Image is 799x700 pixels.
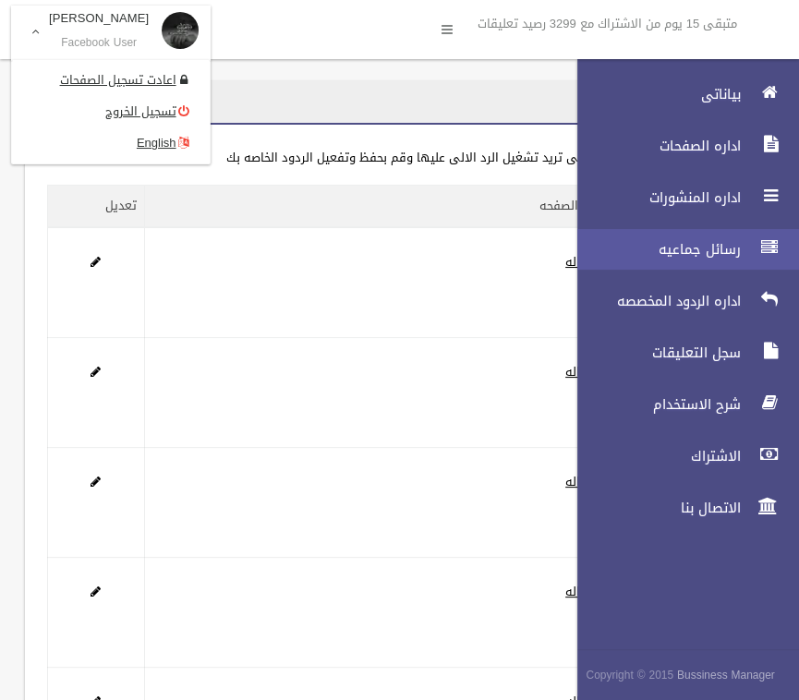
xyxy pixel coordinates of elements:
th: تعديل [48,186,145,228]
a: فعاله [565,470,595,493]
a: الاشتراك [562,436,799,477]
a: شرح الاستخدام [562,384,799,425]
a: تسجيل الخروج [12,96,210,127]
small: Facebook User [49,36,149,50]
a: اداره الصفحات [562,126,799,166]
a: Edit [91,360,101,383]
span: بياناتى [562,85,746,103]
span: اداره المنشورات [562,188,746,207]
div: اضغط على الصفحه التى تريد تشغيل الرد الالى عليها وقم بحفظ وتفعيل الردود الخاصه بك [47,147,693,169]
a: فعاله [565,360,595,383]
a: اداره المنشورات [562,177,799,218]
a: English [12,127,210,159]
a: فعاله [565,580,595,603]
a: اداره الردود المخصصه [562,281,799,321]
th: حاله الصفحه [144,186,611,228]
a: بياناتى [562,74,799,115]
a: Edit [91,470,101,493]
a: الاتصال بنا [562,488,799,528]
span: الاتصال بنا [562,499,746,517]
a: رسائل جماعيه [562,229,799,270]
p: [PERSON_NAME] [49,11,149,25]
strong: Bussiness Manager [677,665,775,685]
span: اداره الصفحات [562,137,746,155]
span: Copyright © 2015 [586,665,673,685]
a: Edit [91,580,101,603]
span: شرح الاستخدام [562,395,746,414]
a: [PERSON_NAME] Facebook User [11,6,211,61]
span: الاشتراك [562,447,746,465]
a: فعاله [565,250,595,273]
a: سجل التعليقات [562,332,799,373]
span: رسائل جماعيه [562,240,746,259]
span: سجل التعليقات [562,344,746,362]
a: اعادت تسجيل الصفحات [12,65,210,96]
a: Edit [91,250,101,273]
span: اداره الردود المخصصه [562,292,746,310]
